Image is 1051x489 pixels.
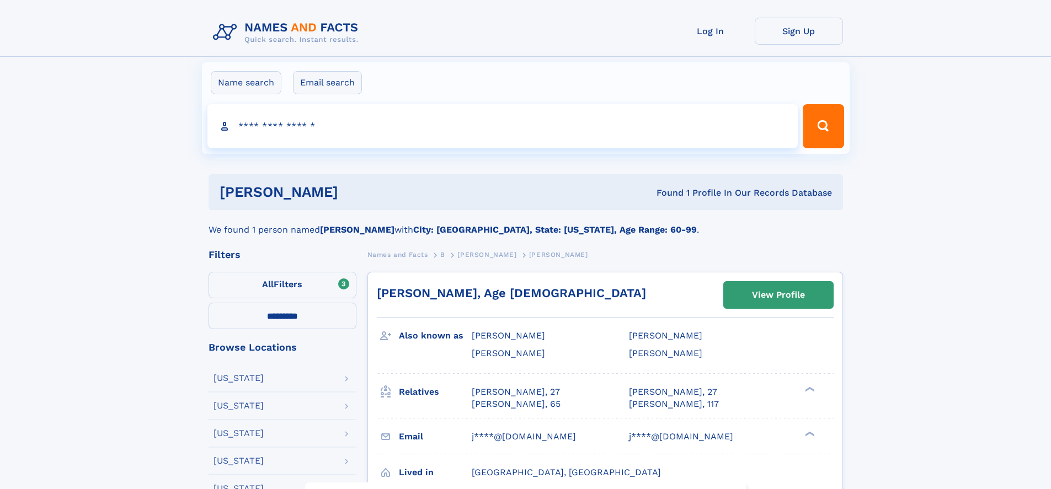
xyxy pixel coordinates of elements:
[666,18,755,45] a: Log In
[399,326,472,345] h3: Also known as
[440,251,445,259] span: B
[629,398,719,410] a: [PERSON_NAME], 117
[209,210,843,237] div: We found 1 person named with .
[497,187,832,199] div: Found 1 Profile In Our Records Database
[214,456,264,465] div: [US_STATE]
[629,348,702,358] span: [PERSON_NAME]
[214,401,264,410] div: [US_STATE]
[367,248,428,261] a: Names and Facts
[472,467,661,477] span: [GEOGRAPHIC_DATA], [GEOGRAPHIC_DATA]
[457,251,516,259] span: [PERSON_NAME]
[440,248,445,261] a: B
[457,248,516,261] a: [PERSON_NAME]
[629,330,702,341] span: [PERSON_NAME]
[399,383,472,401] h3: Relatives
[211,71,281,94] label: Name search
[529,251,588,259] span: [PERSON_NAME]
[399,427,472,446] h3: Email
[802,430,815,437] div: ❯
[802,385,815,393] div: ❯
[399,463,472,482] h3: Lived in
[377,286,646,300] a: [PERSON_NAME], Age [DEMOGRAPHIC_DATA]
[262,279,274,289] span: All
[220,185,498,199] h1: [PERSON_NAME]
[214,429,264,438] div: [US_STATE]
[293,71,362,94] label: Email search
[214,374,264,383] div: [US_STATE]
[209,342,356,352] div: Browse Locations
[752,282,805,308] div: View Profile
[472,348,545,358] span: [PERSON_NAME]
[209,250,356,260] div: Filters
[413,224,697,235] b: City: [GEOGRAPHIC_DATA], State: [US_STATE], Age Range: 60-99
[472,330,545,341] span: [PERSON_NAME]
[724,282,833,308] a: View Profile
[629,386,717,398] a: [PERSON_NAME], 27
[320,224,394,235] b: [PERSON_NAME]
[209,272,356,298] label: Filters
[209,18,367,47] img: Logo Names and Facts
[472,386,560,398] a: [PERSON_NAME], 27
[472,398,561,410] a: [PERSON_NAME], 65
[207,104,798,148] input: search input
[803,104,844,148] button: Search Button
[755,18,843,45] a: Sign Up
